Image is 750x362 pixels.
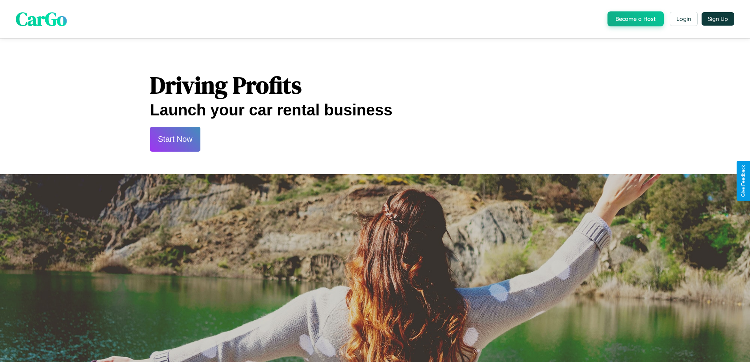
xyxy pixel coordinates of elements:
h2: Launch your car rental business [150,101,600,119]
button: Become a Host [607,11,664,26]
h1: Driving Profits [150,69,600,101]
span: CarGo [16,6,67,32]
button: Sign Up [702,12,734,26]
div: Give Feedback [741,165,746,197]
button: Login [670,12,698,26]
button: Start Now [150,127,200,152]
